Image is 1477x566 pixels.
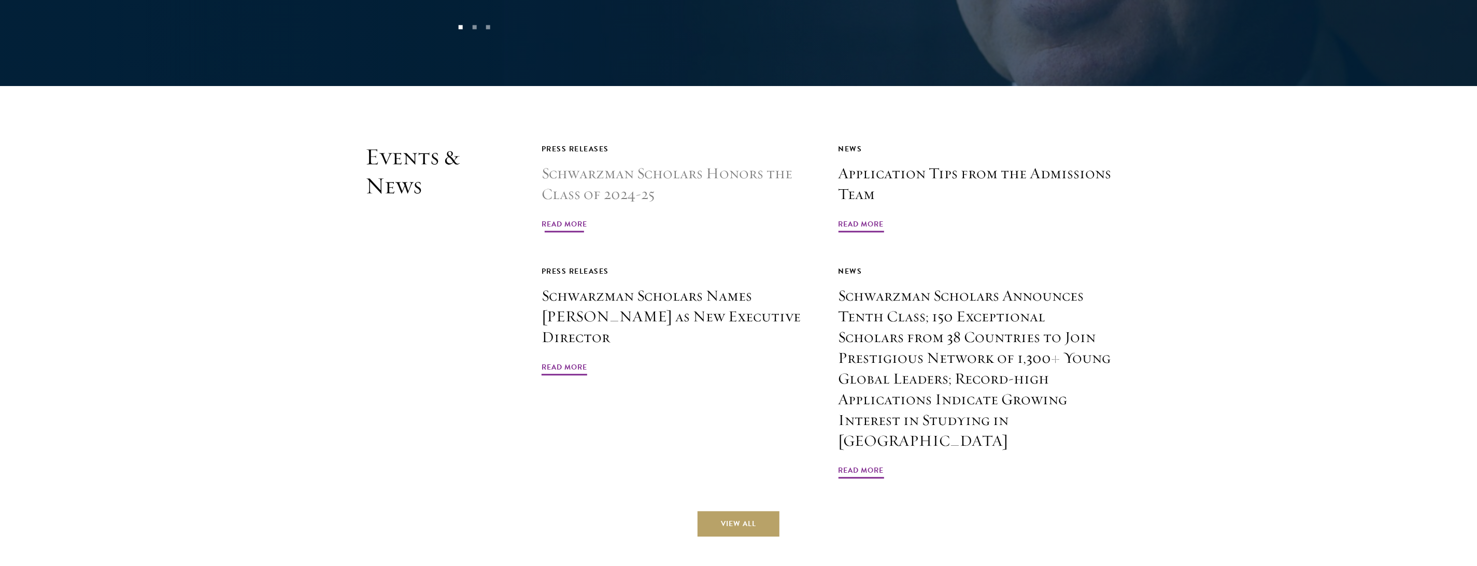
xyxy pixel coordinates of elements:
div: News [839,265,1112,278]
h2: Events & News [365,143,490,480]
button: 2 of 3 [467,20,481,34]
div: News [839,143,1112,155]
a: Press Releases Schwarzman Scholars Names [PERSON_NAME] as New Executive Director Read More [542,265,815,377]
h3: Schwarzman Scholars Honors the Class of 2024-25 [542,163,815,205]
button: 3 of 3 [481,20,495,34]
a: Press Releases Schwarzman Scholars Honors the Class of 2024-25 Read More [542,143,815,234]
h3: Schwarzman Scholars Announces Tenth Class; 150 Exceptional Scholars from 38 Countries to Join Pre... [839,286,1112,451]
span: Read More [839,464,884,480]
div: Press Releases [542,265,815,278]
a: News Schwarzman Scholars Announces Tenth Class; 150 Exceptional Scholars from 38 Countries to Joi... [839,265,1112,480]
span: Read More [542,361,587,377]
button: 1 of 3 [454,20,467,34]
h3: Application Tips from the Admissions Team [839,163,1112,205]
a: View All [698,511,779,536]
a: News Application Tips from the Admissions Team Read More [839,143,1112,234]
span: Read More [542,218,587,234]
h3: Schwarzman Scholars Names [PERSON_NAME] as New Executive Director [542,286,815,348]
div: Press Releases [542,143,815,155]
span: Read More [839,218,884,234]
